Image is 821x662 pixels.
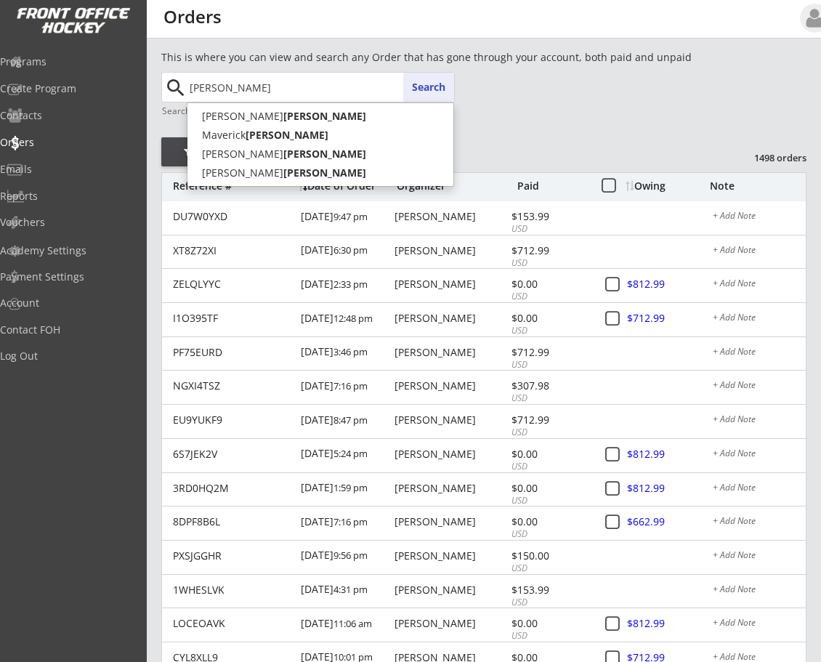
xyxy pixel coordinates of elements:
div: [PERSON_NAME] [395,517,507,527]
div: PXSJGGHR [173,551,292,561]
strong: [PERSON_NAME] [283,166,366,179]
div: + Add Note [713,211,806,223]
font: 2:33 pm [333,278,368,291]
div: USD [511,257,589,270]
div: + Add Note [713,517,806,528]
div: + Add Note [713,483,806,495]
div: [PERSON_NAME] [395,585,507,595]
font: 1:59 pm [333,481,368,494]
div: $812.99 [627,483,711,493]
div: + Add Note [713,347,806,359]
div: USD [511,427,589,439]
div: [DATE] [301,541,391,573]
div: [PERSON_NAME] [395,246,507,256]
div: $0.00 [511,279,589,289]
div: This is where you can view and search any Order that has gone through your account, both paid and... [161,50,724,65]
div: $812.99 [627,618,711,629]
button: Search [403,73,454,102]
div: + Add Note [713,313,806,325]
button: search [163,76,187,100]
div: Owing [626,181,709,191]
div: $0.00 [511,483,589,493]
div: $0.00 [511,618,589,629]
div: ZELQLYYC [173,279,292,289]
strong: [PERSON_NAME] [283,109,366,123]
div: $153.99 [511,211,589,222]
div: Date of Order [299,181,393,191]
div: $662.99 [627,517,711,527]
p: [PERSON_NAME] [187,145,453,164]
font: 7:16 pm [333,379,368,392]
div: 8DPF8B6L [173,517,292,527]
div: + Add Note [713,449,806,461]
div: USD [511,291,589,303]
div: [DATE] [301,575,391,607]
div: 3RD0HQ2M [173,483,292,493]
div: + Add Note [713,381,806,392]
div: + Add Note [713,415,806,427]
div: 1498 orders [731,151,806,164]
div: Note [710,181,806,191]
div: $0.00 [511,517,589,527]
div: Reference # [173,181,291,191]
div: [PERSON_NAME] [395,483,507,493]
div: I1O395TF [173,313,292,323]
font: 9:56 pm [333,549,368,562]
div: [DATE] [301,608,391,641]
strong: [PERSON_NAME] [283,147,366,161]
div: $812.99 [627,449,711,459]
div: XT8Z72XI [173,246,292,256]
div: + Add Note [713,585,806,597]
div: USD [511,223,589,235]
div: $812.99 [627,279,711,289]
p: Maverick [187,126,453,145]
div: Paid [517,181,586,191]
div: [PERSON_NAME] [395,551,507,561]
font: 12:48 pm [333,312,373,325]
div: USD [511,325,589,337]
div: USD [511,392,589,405]
font: 3:46 pm [333,345,368,358]
div: USD [511,461,589,473]
div: [DATE] [301,269,391,302]
div: $307.98 [511,381,589,391]
font: 7:16 pm [333,515,368,528]
div: EU9YUKF9 [173,415,292,425]
div: USD [511,597,589,609]
div: 1WHESLVK [173,585,292,595]
div: [DATE] [301,303,391,336]
div: + Add Note [713,279,806,291]
div: [PERSON_NAME] [395,381,507,391]
div: 6S7JEK2V [173,449,292,459]
div: Search by [162,106,203,116]
div: USD [511,495,589,507]
div: [PERSON_NAME] [395,618,507,629]
div: [DATE] [301,235,391,268]
div: $153.99 [511,585,589,595]
div: [PERSON_NAME] [395,449,507,459]
div: NGXI4TSZ [173,381,292,391]
div: DU7W0YXD [173,211,292,222]
strong: [PERSON_NAME] [246,128,328,142]
div: + Add Note [713,618,806,630]
div: Filter [161,145,244,160]
div: $712.99 [511,246,589,256]
div: + Add Note [713,246,806,257]
input: Start typing name... [187,73,454,102]
div: [PERSON_NAME] [395,313,507,323]
div: [PERSON_NAME] [395,211,507,222]
div: $150.00 [511,551,589,561]
div: Organizer [397,181,513,191]
div: USD [511,528,589,541]
p: [PERSON_NAME] [187,164,453,182]
div: [DATE] [301,405,391,437]
font: 11:06 am [333,617,372,630]
div: [DATE] [301,473,391,506]
div: [DATE] [301,506,391,539]
div: [DATE] [301,337,391,370]
font: 9:47 pm [333,210,368,223]
div: USD [511,562,589,575]
div: [PERSON_NAME] [395,347,507,358]
div: LOCEOAVK [173,618,292,629]
div: PF75EURD [173,347,292,358]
